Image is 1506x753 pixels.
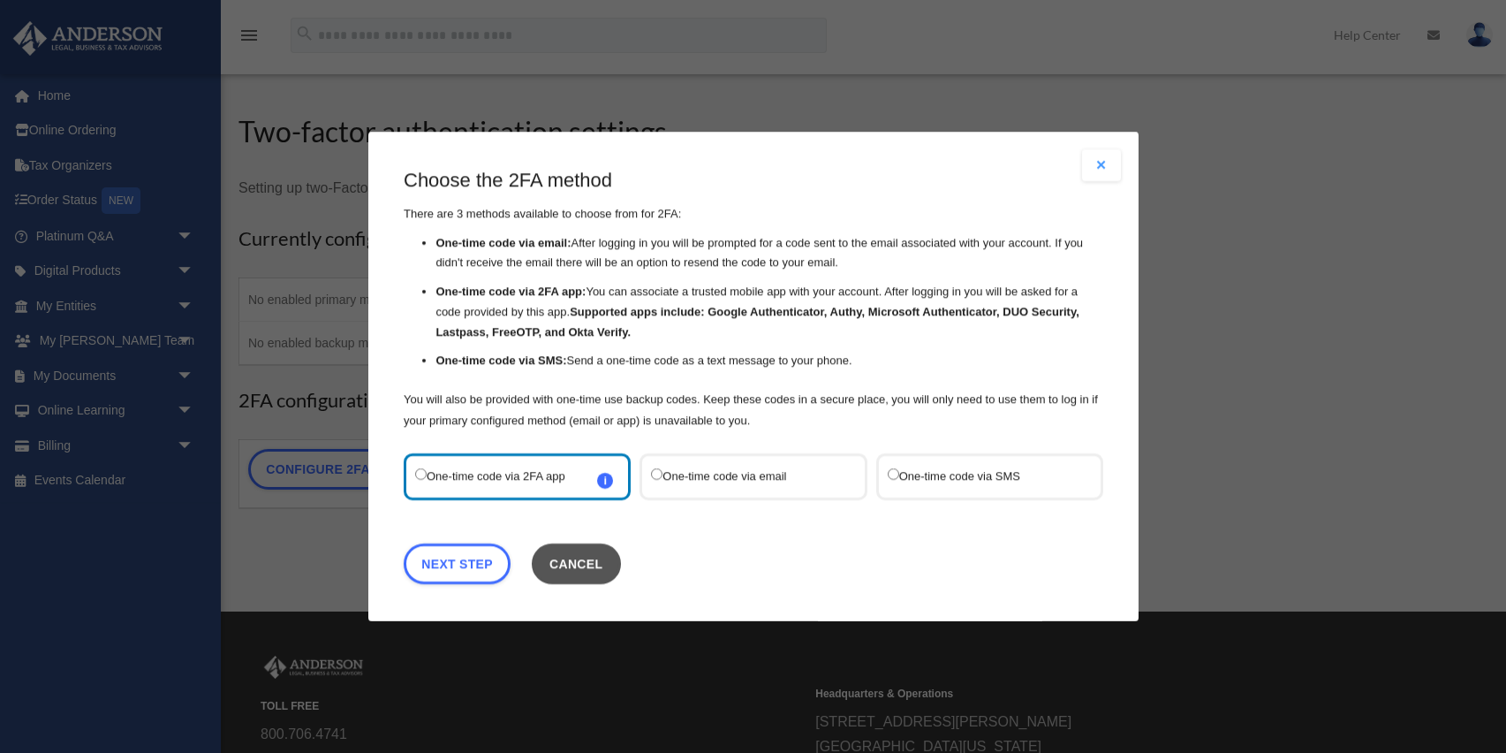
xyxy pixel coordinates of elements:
[404,167,1103,194] h3: Choose the 2FA method
[651,465,837,489] label: One-time code via email
[435,236,571,249] strong: One-time code via email:
[404,389,1103,431] p: You will also be provided with one-time use backup codes. Keep these codes in a secure place, you...
[887,465,1073,489] label: One-time code via SMS
[404,544,511,584] a: Next Step
[415,465,602,489] label: One-time code via 2FA app
[531,544,620,584] button: Close this dialog window
[435,352,1103,372] li: Send a one-time code as a text message to your phone.
[651,468,662,480] input: One-time code via email
[404,167,1103,431] div: There are 3 methods available to choose from for 2FA:
[887,468,898,480] input: One-time code via SMS
[435,354,566,368] strong: One-time code via SMS:
[597,473,613,489] span: i
[435,305,1078,338] strong: Supported apps include: Google Authenticator, Authy, Microsoft Authenticator, DUO Security, Lastp...
[1082,149,1121,181] button: Close modal
[415,468,427,480] input: One-time code via 2FA appi
[435,282,1103,342] li: You can associate a trusted mobile app with your account. After logging in you will be asked for ...
[435,285,586,298] strong: One-time code via 2FA app:
[435,233,1103,274] li: After logging in you will be prompted for a code sent to the email associated with your account. ...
